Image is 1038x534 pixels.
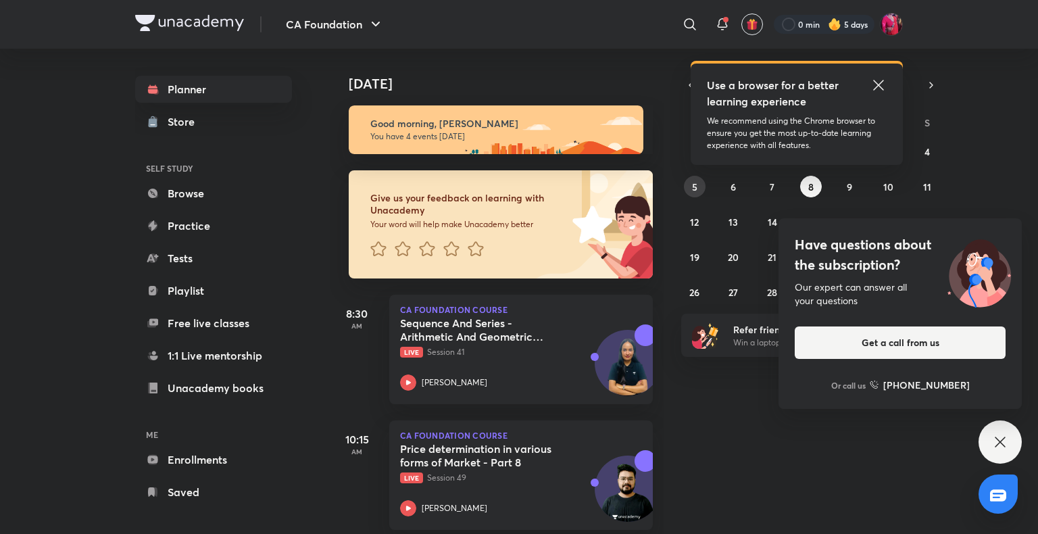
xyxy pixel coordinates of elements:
abbr: October 18, 2025 [922,216,932,228]
button: October 4, 2025 [916,141,938,162]
img: referral [692,322,719,349]
abbr: October 17, 2025 [884,216,893,228]
button: CA Foundation [278,11,392,38]
button: October 13, 2025 [722,211,744,233]
button: October 15, 2025 [800,211,822,233]
a: Unacademy books [135,374,292,402]
a: Saved [135,479,292,506]
p: CA Foundation Course [400,431,642,439]
a: 1:1 Live mentorship [135,342,292,369]
img: ttu_illustration_new.svg [937,235,1022,308]
button: October 11, 2025 [916,176,938,197]
img: streak [828,18,841,31]
p: [PERSON_NAME] [422,502,487,514]
abbr: October 11, 2025 [923,180,931,193]
abbr: October 5, 2025 [692,180,697,193]
abbr: October 9, 2025 [847,180,852,193]
button: October 17, 2025 [878,211,899,233]
p: We recommend using the Chrome browser to ensure you get the most up-to-date learning experience w... [707,115,887,151]
abbr: October 8, 2025 [808,180,814,193]
span: Live [400,347,423,358]
h5: Sequence And Series - Arithmetic And Geometric Progressions - V [400,316,568,343]
img: Avatar [595,337,660,402]
img: avatar [746,18,758,30]
button: Get a call from us [795,326,1006,359]
abbr: October 21, 2025 [768,251,776,264]
abbr: Saturday [924,116,930,129]
a: Enrollments [135,446,292,473]
h5: Price determination in various forms of Market - Part 8 [400,442,568,469]
abbr: October 28, 2025 [767,286,777,299]
img: feedback_image [526,170,653,278]
abbr: October 20, 2025 [728,251,739,264]
button: October 19, 2025 [684,246,706,268]
p: Session 41 [400,346,612,358]
button: October 21, 2025 [762,246,783,268]
p: [PERSON_NAME] [422,377,487,389]
button: October 20, 2025 [722,246,744,268]
p: Session 49 [400,472,612,484]
abbr: October 27, 2025 [728,286,738,299]
button: October 18, 2025 [916,211,938,233]
abbr: October 13, 2025 [728,216,738,228]
p: Or call us [831,379,866,391]
img: morning [349,105,643,154]
button: October 16, 2025 [839,211,860,233]
a: Tests [135,245,292,272]
img: Company Logo [135,15,244,31]
button: October 28, 2025 [762,281,783,303]
h5: 8:30 [330,306,384,322]
a: Planner [135,76,292,103]
a: Store [135,108,292,135]
h6: SELF STUDY [135,157,292,180]
button: October 12, 2025 [684,211,706,233]
abbr: October 6, 2025 [731,180,736,193]
abbr: October 16, 2025 [845,216,854,228]
p: AM [330,322,384,330]
button: avatar [741,14,763,35]
abbr: October 12, 2025 [690,216,699,228]
a: Company Logo [135,15,244,34]
button: October 7, 2025 [762,176,783,197]
span: Live [400,472,423,483]
p: CA Foundation Course [400,306,642,314]
h6: Give us your feedback on learning with Unacademy [370,192,568,216]
abbr: October 26, 2025 [689,286,699,299]
img: Anushka Gupta [880,13,903,36]
button: October 27, 2025 [722,281,744,303]
abbr: October 15, 2025 [806,216,816,228]
h6: Refer friends [733,322,899,337]
p: Your word will help make Unacademy better [370,219,568,230]
abbr: October 7, 2025 [770,180,774,193]
button: October 6, 2025 [722,176,744,197]
a: [PHONE_NUMBER] [870,378,970,392]
h6: ME [135,423,292,446]
p: Win a laptop, vouchers & more [733,337,899,349]
h6: [PHONE_NUMBER] [883,378,970,392]
a: Practice [135,212,292,239]
div: Our expert can answer all your questions [795,281,1006,308]
abbr: October 19, 2025 [690,251,699,264]
a: Free live classes [135,310,292,337]
p: You have 4 events [DATE] [370,131,631,142]
p: AM [330,447,384,456]
abbr: October 10, 2025 [883,180,893,193]
button: October 9, 2025 [839,176,860,197]
button: October 26, 2025 [684,281,706,303]
h5: 10:15 [330,431,384,447]
a: Browse [135,180,292,207]
button: October 10, 2025 [878,176,899,197]
h5: Use a browser for a better learning experience [707,77,841,110]
button: October 14, 2025 [762,211,783,233]
a: Playlist [135,277,292,304]
img: Avatar [595,463,660,528]
h4: Have questions about the subscription? [795,235,1006,275]
h4: [DATE] [349,76,666,92]
h6: Good morning, [PERSON_NAME] [370,118,631,130]
button: October 5, 2025 [684,176,706,197]
abbr: October 4, 2025 [924,145,930,158]
div: Store [168,114,203,130]
abbr: October 14, 2025 [768,216,777,228]
button: October 8, 2025 [800,176,822,197]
